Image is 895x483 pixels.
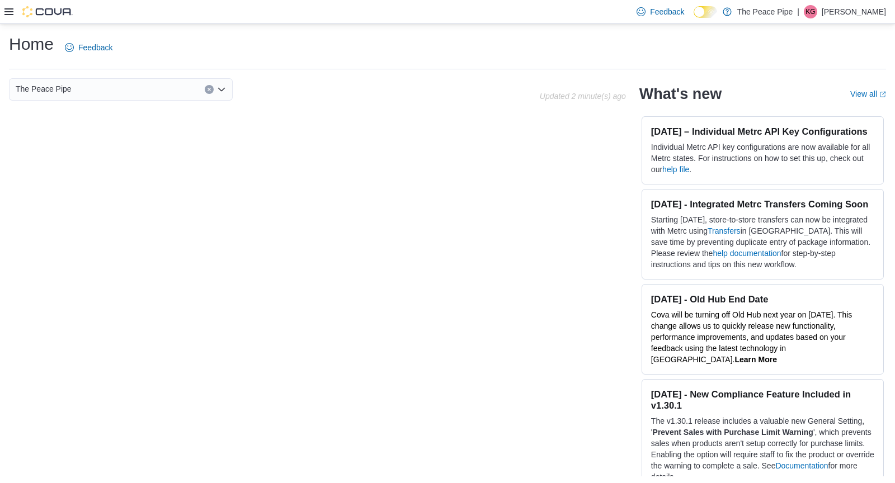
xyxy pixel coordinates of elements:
div: Katie Gordon [804,5,817,18]
a: Feedback [632,1,689,23]
img: Cova [22,6,73,17]
span: Cova will be turning off Old Hub next year on [DATE]. This change allows us to quickly release ne... [651,310,852,364]
a: help documentation [713,249,781,258]
input: Dark Mode [694,6,717,18]
a: Feedback [60,36,117,59]
span: KG [805,5,815,18]
p: Updated 2 minute(s) ago [540,92,626,101]
h3: [DATE] - Old Hub End Date [651,293,874,305]
span: Feedback [78,42,112,53]
a: help file [662,165,689,174]
span: The Peace Pipe [16,82,72,96]
a: Learn More [734,355,776,364]
h1: Home [9,33,54,55]
p: Individual Metrc API key configurations are now available for all Metrc states. For instructions ... [651,141,874,175]
h3: [DATE] - Integrated Metrc Transfers Coming Soon [651,198,874,210]
p: Starting [DATE], store-to-store transfers can now be integrated with Metrc using in [GEOGRAPHIC_D... [651,214,874,270]
h3: [DATE] - New Compliance Feature Included in v1.30.1 [651,389,874,411]
button: Clear input [205,85,214,94]
a: View allExternal link [850,89,886,98]
h3: [DATE] – Individual Metrc API Key Configurations [651,126,874,137]
strong: Prevent Sales with Purchase Limit Warning [653,428,813,437]
a: Documentation [775,461,828,470]
svg: External link [879,91,886,98]
p: The v1.30.1 release includes a valuable new General Setting, ' ', which prevents sales when produ... [651,415,874,482]
h2: What's new [639,85,722,103]
p: The Peace Pipe [737,5,793,18]
span: Feedback [650,6,684,17]
button: Open list of options [217,85,226,94]
p: | [797,5,799,18]
p: [PERSON_NAME] [822,5,886,18]
a: Transfers [708,226,741,235]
